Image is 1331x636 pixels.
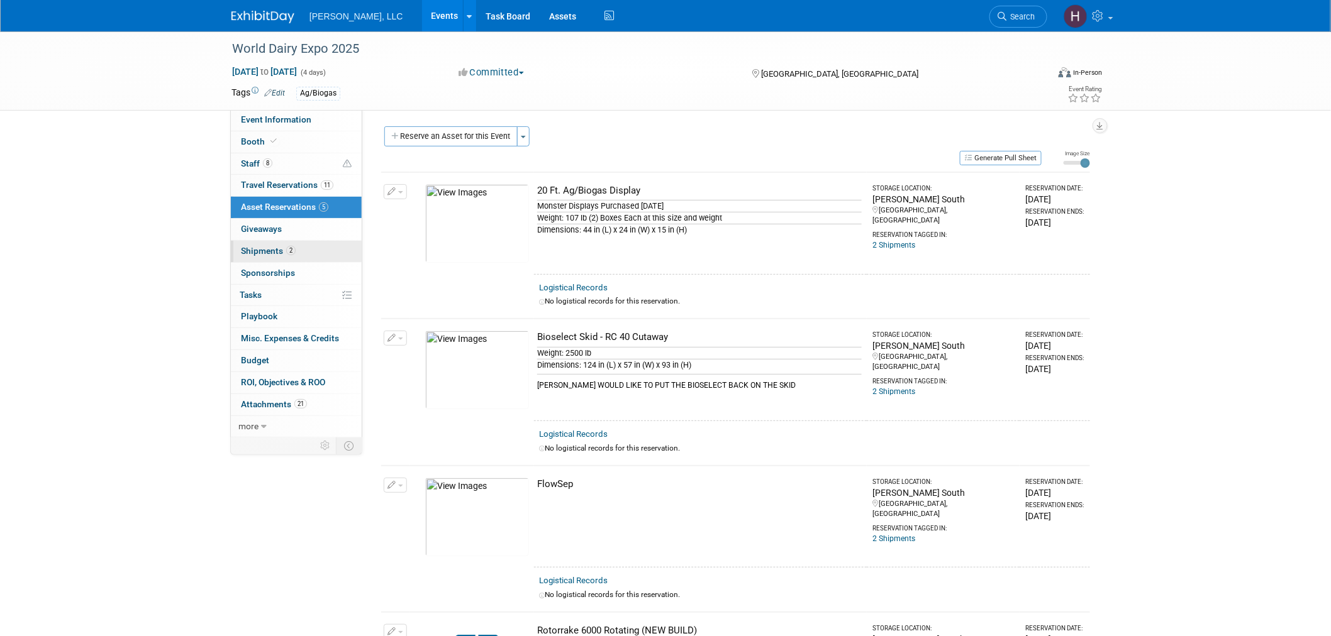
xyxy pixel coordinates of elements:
[270,138,277,145] i: Booth reservation complete
[989,6,1047,28] a: Search
[454,66,529,79] button: Committed
[240,290,262,300] span: Tasks
[299,69,326,77] span: (4 days)
[873,352,1015,372] div: [GEOGRAPHIC_DATA], [GEOGRAPHIC_DATA]
[425,478,529,556] img: View Images
[973,65,1103,84] div: Event Format
[1064,150,1090,157] div: Image Size
[537,374,862,391] div: [PERSON_NAME] WOULD LIKE TO PUT THE BIOSELECT BACK ON THE SKID
[761,69,918,79] span: [GEOGRAPHIC_DATA], [GEOGRAPHIC_DATA]
[264,89,285,97] a: Edit
[873,519,1015,533] div: Reservation Tagged in:
[231,350,362,371] a: Budget
[873,387,916,396] a: 2 Shipments
[263,158,272,168] span: 8
[231,394,362,415] a: Attachments21
[241,377,325,387] span: ROI, Objectives & ROO
[241,399,307,409] span: Attachments
[337,437,362,454] td: Toggle Event Tabs
[537,200,862,212] div: Monster Displays Purchased [DATE]
[241,158,272,168] span: Staff
[1026,478,1085,486] div: Reservation Date:
[231,285,362,306] a: Tasks
[425,331,529,409] img: View Images
[1026,354,1085,363] div: Reservation Ends:
[228,38,1028,60] div: World Dairy Expo 2025
[1026,624,1085,633] div: Reservation Date:
[537,184,862,197] div: 20 Ft. Ag/Biogas Display
[873,339,1015,352] div: [PERSON_NAME] South
[539,296,1085,307] div: No logistical records for this reservation.
[231,86,285,101] td: Tags
[873,193,1015,206] div: [PERSON_NAME] South
[873,372,1015,386] div: Reservation Tagged in:
[1026,363,1085,375] div: [DATE]
[321,180,333,190] span: 11
[241,333,339,343] span: Misc. Expenses & Credits
[259,67,270,77] span: to
[537,347,862,359] div: Weight: 2500 lb
[343,158,352,170] span: Potential Scheduling Conflict -- at least one attendee is tagged in another overlapping event.
[241,202,328,212] span: Asset Reservations
[231,153,362,175] a: Staff8
[241,311,277,321] span: Playbook
[1068,86,1102,92] div: Event Rating
[231,263,362,284] a: Sponsorships
[1059,67,1071,77] img: Format-Inperson.png
[241,355,269,365] span: Budget
[241,180,333,190] span: Travel Reservations
[873,331,1015,339] div: Storage Location:
[231,328,362,349] a: Misc. Expenses & Credits
[873,206,1015,226] div: [GEOGRAPHIC_DATA], [GEOGRAPHIC_DATA]
[873,184,1015,193] div: Storage Location:
[960,151,1042,165] button: Generate Pull Sheet
[1026,510,1085,522] div: [DATE]
[537,478,862,491] div: FlowSep
[537,212,862,224] div: Weight: 107 lb (2) Boxes Each at this size and weight
[1026,339,1085,352] div: [DATE]
[231,175,362,196] a: Travel Reservations11
[539,589,1085,600] div: No logistical records for this reservation.
[1064,4,1088,28] img: Hannah Mulholland
[241,268,295,278] span: Sponsorships
[315,437,337,454] td: Personalize Event Tab Strip
[873,486,1015,499] div: [PERSON_NAME] South
[1026,501,1085,510] div: Reservation Ends:
[241,114,311,124] span: Event Information
[1026,331,1085,339] div: Reservation Date:
[1026,486,1085,499] div: [DATE]
[231,306,362,327] a: Playbook
[241,136,279,146] span: Booth
[1026,193,1085,206] div: [DATE]
[296,87,340,100] div: Ag/Biogas
[231,241,362,262] a: Shipments2
[384,126,518,146] button: Reserve an Asset for this Event
[231,416,362,437] a: more
[873,499,1015,519] div: [GEOGRAPHIC_DATA], [GEOGRAPHIC_DATA]
[537,359,862,371] div: Dimensions: 124 in (L) x 57 in (W) x 93 in (H)
[539,443,1085,454] div: No logistical records for this reservation.
[231,66,298,77] span: [DATE] [DATE]
[1026,184,1085,193] div: Reservation Date:
[231,372,362,393] a: ROI, Objectives & ROO
[1073,68,1103,77] div: In-Person
[241,224,282,234] span: Giveaways
[294,399,307,408] span: 21
[873,226,1015,239] div: Reservation Tagged in:
[319,202,328,212] span: 5
[539,283,608,292] a: Logistical Records
[231,109,362,131] a: Event Information
[539,576,608,585] a: Logistical Records
[425,184,529,263] img: View Images
[873,478,1015,486] div: Storage Location:
[1026,216,1085,229] div: [DATE]
[873,534,916,543] a: 2 Shipments
[539,429,608,439] a: Logistical Records
[309,11,403,21] span: [PERSON_NAME], LLC
[231,219,362,240] a: Giveaways
[241,246,296,256] span: Shipments
[238,421,259,431] span: more
[1006,12,1035,21] span: Search
[537,331,862,344] div: Bioselect Skid - RC 40 Cutaway
[286,246,296,255] span: 2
